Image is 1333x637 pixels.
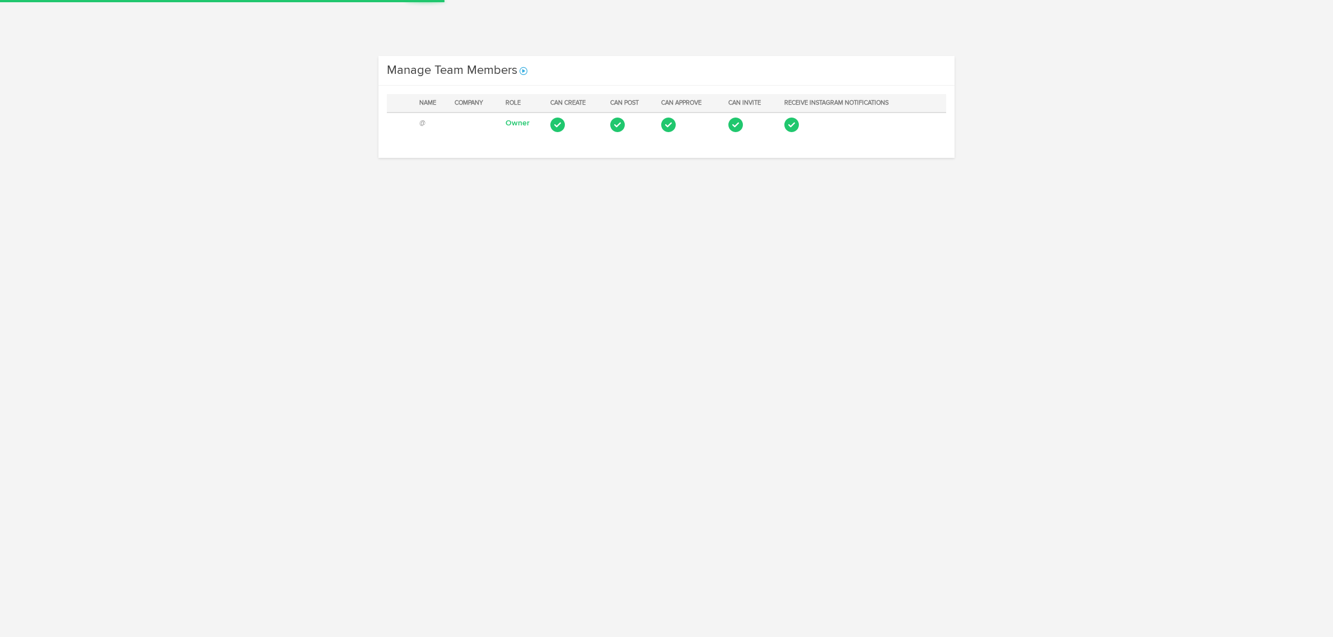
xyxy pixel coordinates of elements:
[501,94,546,113] th: Role
[606,94,657,113] th: Can Post
[546,94,606,113] th: Can Create
[780,94,933,113] th: Receive Instagram Notifications
[415,94,450,113] th: Name
[657,94,724,113] th: Can Approve
[387,62,802,79] h3: Manage Team Members
[724,94,780,113] th: Can Invite
[506,119,530,127] span: Owner
[419,118,445,129] p: @
[450,94,501,113] th: Company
